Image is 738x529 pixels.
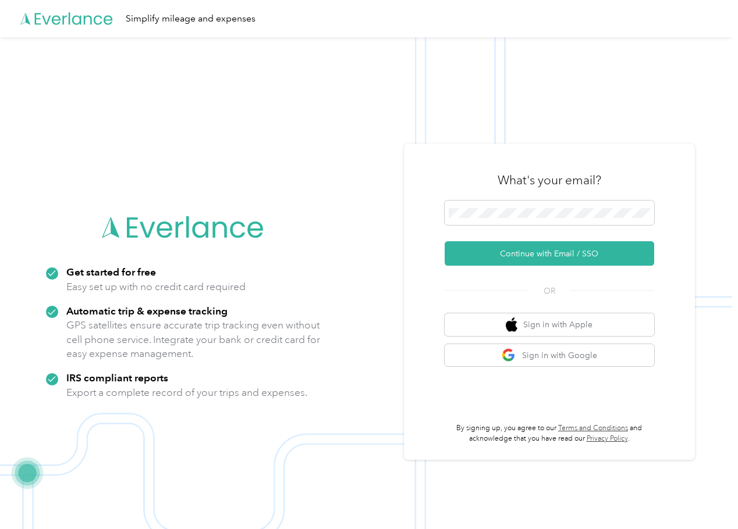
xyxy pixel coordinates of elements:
[529,285,570,297] span: OR
[66,305,228,317] strong: Automatic trip & expense tracking
[126,12,256,26] div: Simplify mileage and expenses
[673,464,738,529] iframe: Everlance-gr Chat Button Frame
[66,385,307,400] p: Export a complete record of your trips and expenses.
[445,423,654,444] p: By signing up, you agree to our and acknowledge that you have read our .
[66,280,246,294] p: Easy set up with no credit card required
[502,348,516,363] img: google logo
[66,318,321,361] p: GPS satellites ensure accurate trip tracking even without cell phone service. Integrate your bank...
[506,317,517,332] img: apple logo
[66,266,156,278] strong: Get started for free
[445,313,654,336] button: apple logoSign in with Apple
[587,434,628,443] a: Privacy Policy
[445,344,654,367] button: google logoSign in with Google
[558,424,628,433] a: Terms and Conditions
[66,371,168,384] strong: IRS compliant reports
[498,172,601,188] h3: What's your email?
[445,241,654,266] button: Continue with Email / SSO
